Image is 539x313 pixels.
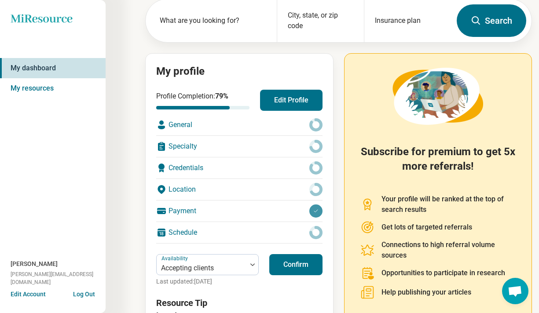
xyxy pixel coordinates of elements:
p: Last updated: [DATE] [156,277,259,286]
label: Availability [161,255,190,262]
p: Your profile will be ranked at the top of search results [381,194,516,215]
span: [PERSON_NAME] [11,259,58,269]
button: Confirm [269,254,323,275]
div: Schedule [156,222,323,243]
p: Get lots of targeted referrals [381,222,472,233]
h2: Subscribe for premium to get 5x more referrals! [360,145,516,183]
button: Log Out [73,290,95,297]
p: Opportunities to participate in research [381,268,505,278]
div: Specialty [156,136,323,157]
div: Credentials [156,157,323,178]
span: 79 % [215,92,228,100]
div: General [156,114,323,135]
p: Connections to high referral volume sources [381,240,516,261]
p: Help publishing your articles [381,287,471,298]
h2: My profile [156,64,323,79]
button: Edit Account [11,290,46,299]
span: [PERSON_NAME][EMAIL_ADDRESS][DOMAIN_NAME] [11,270,106,286]
div: Profile Completion: [156,91,249,109]
div: Payment [156,200,323,222]
a: Open chat [502,278,528,304]
button: Edit Profile [260,90,323,111]
label: What are you looking for? [160,15,266,26]
div: Location [156,179,323,200]
h3: Resource Tip [156,297,323,309]
button: Search [457,4,526,37]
